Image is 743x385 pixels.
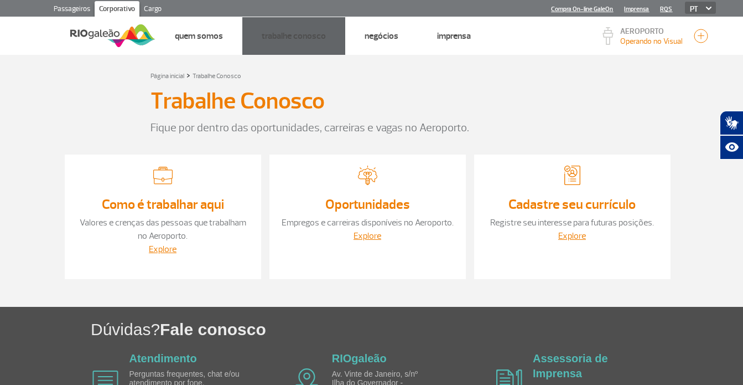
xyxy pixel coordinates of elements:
[95,1,139,19] a: Corporativo
[282,217,454,228] a: Empregos e carreiras disponíveis no Aeroporto.
[533,352,608,379] a: Assessoria de Imprensa
[508,196,636,213] a: Cadastre seu currículo
[193,72,241,80] a: Trabalhe Conosco
[620,28,683,35] p: AEROPORTO
[49,1,95,19] a: Passageiros
[91,318,743,341] h1: Dúvidas?
[720,135,743,160] button: Abrir recursos assistivos.
[149,244,176,255] a: Explore
[437,30,471,42] a: Imprensa
[186,69,190,81] a: >
[80,217,246,242] a: Valores e crenças das pessoas que trabalham no Aeroporto.
[150,88,325,115] h3: Trabalhe Conosco
[624,6,649,13] a: Imprensa
[150,120,593,136] p: Fique por dentro das oportunidades, carreiras e vagas no Aeroporto.
[139,1,166,19] a: Cargo
[102,196,224,213] a: Como é trabalhar aqui
[490,217,654,228] a: Registre seu interesse para futuras posições.
[175,30,223,42] a: Quem Somos
[160,320,266,338] span: Fale conosco
[660,6,672,13] a: RQS
[365,30,398,42] a: Negócios
[262,30,326,42] a: Trabalhe Conosco
[551,6,613,13] a: Compra On-line GaleOn
[150,72,184,80] a: Página inicial
[558,230,586,242] a: Explore
[620,35,683,47] p: Visibilidade de 10000m
[720,111,743,160] div: Plugin de acessibilidade da Hand Talk.
[720,111,743,135] button: Abrir tradutor de língua de sinais.
[332,352,387,365] a: RIOgaleão
[325,196,410,213] a: Oportunidades
[129,352,197,365] a: Atendimento
[354,230,381,242] a: Explore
